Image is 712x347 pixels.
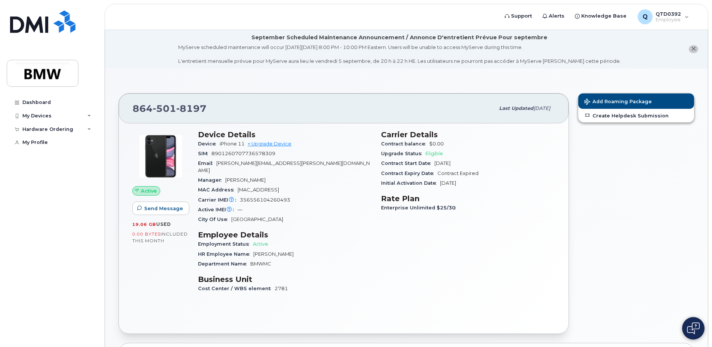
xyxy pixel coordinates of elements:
h3: Business Unit [198,275,372,284]
span: [DATE] [440,180,456,186]
a: Create Helpdesk Submission [578,109,694,122]
span: 8197 [176,103,207,114]
span: Upgrade Status [381,151,425,156]
span: 19.06 GB [132,222,156,227]
span: [GEOGRAPHIC_DATA] [231,217,283,222]
span: Send Message [144,205,183,212]
span: 2781 [275,286,288,291]
span: Enterprise Unlimited $25/30 [381,205,459,211]
span: Cost Center / WBS element [198,286,275,291]
span: Active IMEI [198,207,238,212]
h3: Carrier Details [381,130,555,139]
span: BMWMC [250,261,271,267]
span: — [238,207,242,212]
span: [MAC_ADDRESS] [238,187,279,193]
span: [PERSON_NAME] [225,177,266,183]
span: Department Name [198,261,250,267]
span: 8901260707736578309 [211,151,275,156]
div: September Scheduled Maintenance Announcement / Annonce D'entretient Prévue Pour septembre [251,34,547,42]
span: Contract Expired [437,171,479,176]
a: + Upgrade Device [248,141,291,147]
span: Carrier IMEI [198,197,240,203]
span: 501 [153,103,176,114]
h3: Device Details [198,130,372,139]
span: Contract Expiry Date [381,171,437,176]
span: included this month [132,231,188,243]
span: Eligible [425,151,443,156]
span: Manager [198,177,225,183]
h3: Rate Plan [381,194,555,203]
span: Active [253,241,268,247]
img: iPhone_11.jpg [138,134,183,179]
span: [DATE] [533,105,550,111]
span: [DATE] [434,160,451,166]
span: SIM [198,151,211,156]
span: [PERSON_NAME] [253,251,294,257]
span: Last updated [499,105,533,111]
span: 356556104260493 [240,197,290,203]
span: MAC Address [198,187,238,193]
div: MyServe scheduled maintenance will occur [DATE][DATE] 8:00 PM - 10:00 PM Eastern. Users will be u... [178,44,621,65]
span: used [156,221,171,227]
span: HR Employee Name [198,251,253,257]
span: 864 [133,103,207,114]
span: Add Roaming Package [584,99,652,106]
button: close notification [689,45,698,53]
span: Active [141,187,157,194]
span: [PERSON_NAME][EMAIL_ADDRESS][PERSON_NAME][DOMAIN_NAME] [198,160,370,173]
img: Open chat [687,322,700,334]
span: City Of Use [198,217,231,222]
span: $0.00 [429,141,444,147]
button: Add Roaming Package [578,93,694,109]
span: Employment Status [198,241,253,247]
span: iPhone 11 [220,141,245,147]
span: Email [198,160,216,166]
span: Device [198,141,220,147]
span: 0.00 Bytes [132,231,161,237]
span: Contract balance [381,141,429,147]
h3: Employee Details [198,230,372,239]
button: Send Message [132,202,189,215]
span: Contract Start Date [381,160,434,166]
span: Initial Activation Date [381,180,440,186]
